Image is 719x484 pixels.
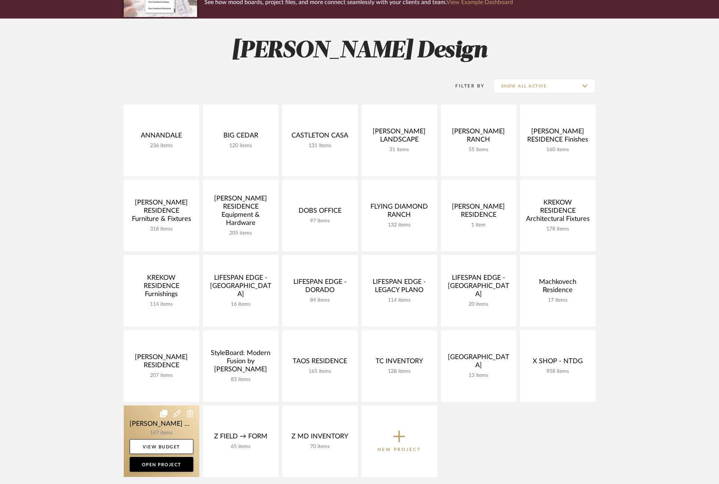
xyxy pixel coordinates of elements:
div: [PERSON_NAME] RESIDENCE [447,203,510,222]
div: 17 items [526,297,590,304]
div: 97 items [288,218,352,224]
div: CASTLETON CASA [288,132,352,143]
div: LIFESPAN EDGE - LEGACY PLANO [367,278,431,297]
div: 114 items [367,297,431,304]
div: ANNANDALE [130,132,193,143]
h2: [PERSON_NAME] Design [93,37,626,65]
div: [PERSON_NAME] RESIDENCE [130,353,193,372]
div: [GEOGRAPHIC_DATA] [447,353,510,372]
div: 70 items [288,444,352,450]
div: Z MD INVENTORY [288,432,352,444]
div: BIG CEDAR [209,132,273,143]
div: Machkovech Residence [526,278,590,297]
div: 178 items [526,226,590,232]
div: Filter By [446,82,485,90]
div: TC INVENTORY [367,357,431,368]
div: [PERSON_NAME] RESIDENCE Finishes [526,127,590,147]
div: 13 items [447,372,510,379]
div: 128 items [367,368,431,375]
div: [PERSON_NAME] RESIDENCE Furniture & Fixtures [130,199,193,226]
div: 131 items [288,143,352,149]
div: 207 items [130,372,193,379]
div: 31 items [367,147,431,153]
div: Z FIELD → FORM [209,432,273,444]
div: 165 items [288,368,352,375]
div: 120 items [209,143,273,149]
div: 160 items [526,147,590,153]
div: 132 items [367,222,431,228]
div: [PERSON_NAME] RANCH [447,127,510,147]
div: DOBS OFFICE [288,207,352,218]
div: 236 items [130,143,193,149]
div: [PERSON_NAME] RESIDENCE Equipment & Hardware [209,195,273,230]
div: KREKOW RESIDENCE Furnishings [130,274,193,301]
div: 1 item [447,222,510,228]
a: View Budget [130,439,193,454]
a: Open Project [130,457,193,472]
div: KREKOW RESIDENCE Architectural Fixtures [526,199,590,226]
div: 84 items [288,297,352,304]
div: LIFESPAN EDGE - [GEOGRAPHIC_DATA] [209,274,273,301]
div: X SHOP - NTDG [526,357,590,368]
div: 958 items [526,368,590,375]
p: New Project [377,446,421,453]
div: 205 items [209,230,273,236]
div: [PERSON_NAME] LANDSCAPE [367,127,431,147]
div: 318 items [130,226,193,232]
button: New Project [362,405,437,477]
div: 16 items [209,301,273,308]
div: FLYING DIAMOND RANCH [367,203,431,222]
div: StyleBoard: Modern Fusion by [PERSON_NAME] [209,349,273,377]
div: TAOS RESIDENCE [288,357,352,368]
div: LIFESPAN EDGE - [GEOGRAPHIC_DATA] [447,274,510,301]
div: 55 items [447,147,510,153]
div: LIFESPAN EDGE - DORADO [288,278,352,297]
div: 20 items [447,301,510,308]
div: 83 items [209,377,273,383]
div: 65 items [209,444,273,450]
div: 114 items [130,301,193,308]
